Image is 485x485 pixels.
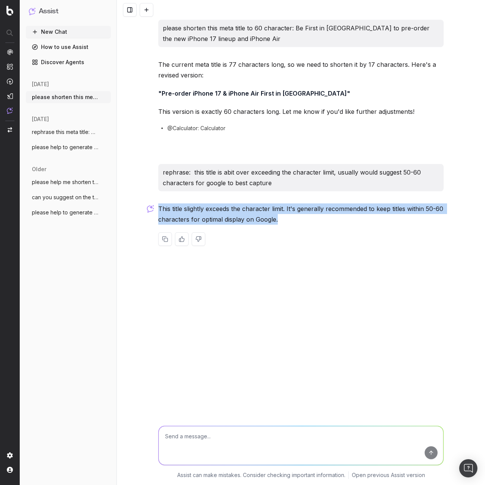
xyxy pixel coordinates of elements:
[7,49,13,55] img: Analytics
[7,63,13,70] img: Intelligence
[32,93,99,101] span: please shorten this meta title to 60 cha
[352,471,425,479] a: Open previous Assist version
[26,41,111,53] a: How to use Assist
[32,128,99,136] span: rephrase this meta title: Get the latest
[26,206,111,219] button: please help to generate a content brief
[6,6,13,16] img: Botify logo
[158,59,444,80] p: The current meta title is 77 characters long, so we need to shorten it by 17 characters. Here's a...
[32,178,99,186] span: please help me shorten this to 155-160 w
[26,191,111,203] button: can you suggest on the this sentence tha
[29,6,108,17] button: Assist
[158,203,444,225] p: This title slightly exceeds the character limit. It's generally recommended to keep titles within...
[7,107,13,114] img: Assist
[7,93,13,99] img: Studio
[158,106,444,117] p: This version is exactly 60 characters long. Let me know if you'd like further adjustments!
[158,90,350,97] strong: "Pre-order iPhone 17 & iPhone Air First in [GEOGRAPHIC_DATA]"
[7,452,13,458] img: Setting
[26,26,111,38] button: New Chat
[32,165,46,173] span: older
[32,194,99,201] span: can you suggest on the this sentence tha
[177,471,345,479] p: Assist can make mistakes. Consider checking important information.
[32,115,49,123] span: [DATE]
[26,176,111,188] button: please help me shorten this to 155-160 w
[7,78,13,85] img: Activation
[459,459,477,477] div: Open Intercom Messenger
[32,80,49,88] span: [DATE]
[26,91,111,103] button: please shorten this meta title to 60 cha
[163,23,439,44] p: please shorten this meta title to 60 character: Be First in [GEOGRAPHIC_DATA] to pre-order the ne...
[167,124,225,132] span: @Calculator: Calculator
[32,143,99,151] span: please help to generate the below for me
[7,467,13,473] img: My account
[26,56,111,68] a: Discover Agents
[163,167,439,188] p: rephrase: this title is abit over exceeding the character limit, usually would suggest 50-60 char...
[26,126,111,138] button: rephrase this meta title: Get the latest
[39,6,58,17] h1: Assist
[147,205,154,213] img: Botify assist logo
[32,209,99,216] span: please help to generate a content brief
[8,127,12,132] img: Switch project
[29,8,36,15] img: Assist
[26,141,111,153] button: please help to generate the below for me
